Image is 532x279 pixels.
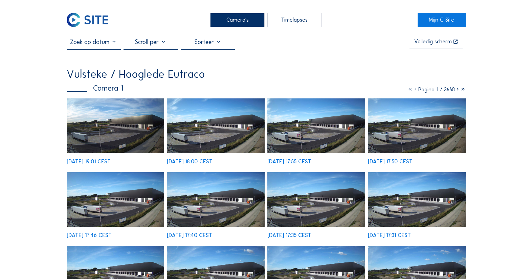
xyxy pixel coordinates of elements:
[167,159,213,164] div: [DATE] 18:00 CEST
[267,172,365,227] img: image_53088121
[167,233,212,238] div: [DATE] 17:40 CEST
[67,98,164,153] img: image_53089213
[67,159,111,164] div: [DATE] 19:01 CEST
[368,98,466,153] img: image_53088514
[67,172,164,227] img: image_53088392
[368,233,411,238] div: [DATE] 17:31 CEST
[368,172,466,227] img: image_53087991
[414,39,452,45] div: Volledig scherm
[267,13,322,27] div: Timelapses
[67,233,112,238] div: [DATE] 17:46 CEST
[67,38,121,46] input: Zoek op datum 󰅀
[267,233,311,238] div: [DATE] 17:35 CEST
[67,85,124,92] div: Camera 1
[368,159,413,164] div: [DATE] 17:50 CEST
[167,98,265,153] img: image_53088789
[267,98,365,153] img: image_53088645
[167,172,265,227] img: image_53088247
[67,69,205,79] div: Vulsteke / Hooglede Eutraco
[418,13,465,27] a: Mijn C-Site
[267,159,311,164] div: [DATE] 17:55 CEST
[67,13,114,27] a: C-SITE Logo
[418,86,455,93] span: Pagina 1 / 3668
[67,13,108,27] img: C-SITE Logo
[210,13,264,27] div: Camera's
